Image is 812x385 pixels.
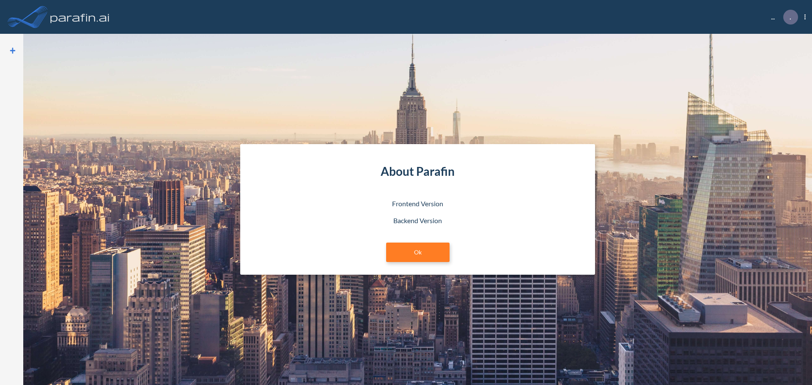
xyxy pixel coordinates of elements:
div: ... [758,10,806,25]
h4: About Parafin [381,164,455,179]
img: logo [49,8,111,25]
p: Backend Version [381,216,455,226]
p: . [790,13,791,21]
a: Ok [386,243,450,262]
p: Frontend Version [381,199,455,209]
